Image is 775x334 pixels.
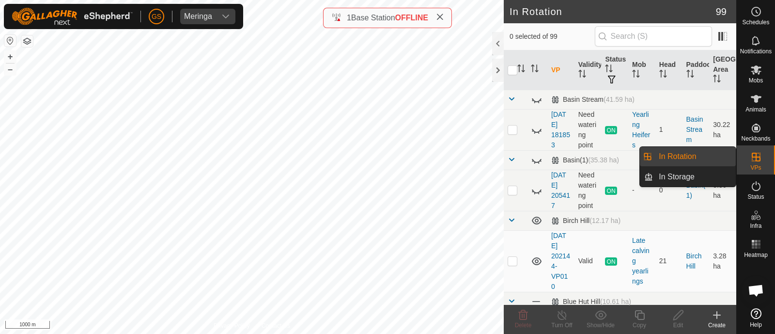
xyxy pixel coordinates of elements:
span: Base Station [351,14,395,22]
a: In Rotation [653,147,736,166]
p-sorticon: Activate to sort [531,66,539,74]
button: – [4,64,16,75]
span: Meringa [180,9,216,24]
span: ON [605,257,617,266]
span: (41.59 ha) [604,95,635,103]
span: (35.38 ha) [588,156,619,164]
p-sorticon: Activate to sort [517,66,525,74]
div: Copy [620,321,659,330]
li: In Storage [640,167,736,187]
a: Basin(1) [686,181,706,199]
div: Create [697,321,736,330]
h2: In Rotation [510,6,716,17]
div: Edit [659,321,697,330]
td: 0 [655,170,682,211]
span: Schedules [742,19,769,25]
div: Meringa [184,13,212,20]
span: Animals [745,107,766,112]
span: 99 [716,4,727,19]
th: Head [655,50,682,90]
a: [DATE] 202144-VP010 [551,232,570,290]
button: + [4,51,16,63]
input: Search (S) [595,26,712,47]
div: Show/Hide [581,321,620,330]
span: Delete [515,322,532,329]
div: dropdown trigger [216,9,235,24]
a: Privacy Policy [214,321,250,330]
span: (12.17 ha) [589,217,620,224]
button: Reset Map [4,35,16,47]
th: Status [601,50,628,90]
span: Status [747,194,764,200]
div: Turn Off [542,321,581,330]
span: Notifications [740,48,772,54]
span: ON [605,126,617,134]
th: Mob [628,50,655,90]
span: 0 selected of 99 [510,32,595,42]
p-sorticon: Activate to sort [578,71,586,79]
td: Need watering point [574,170,602,211]
a: [DATE] 181853 [551,111,570,149]
img: Gallagher Logo [12,8,133,25]
a: Basin Stream [686,115,703,143]
span: ON [605,187,617,195]
span: Infra [750,223,761,229]
a: [DATE] 205417 [551,171,570,209]
a: Help [737,304,775,332]
td: 30.22 ha [709,109,736,150]
div: Birch Hill [551,217,620,225]
p-sorticon: Activate to sort [632,71,640,79]
a: In Storage [653,167,736,187]
div: Basin(1) [551,156,619,164]
th: [GEOGRAPHIC_DATA] Area [709,50,736,90]
button: Map Layers [21,35,33,47]
div: Basin Stream [551,95,635,104]
div: Blue Hut Hill [551,298,631,306]
p-sorticon: Activate to sort [713,76,721,84]
p-sorticon: Activate to sort [605,66,613,74]
span: VPs [750,165,761,171]
th: Validity [574,50,602,90]
span: OFFLINE [395,14,428,22]
td: 5.36 ha [709,170,736,211]
span: Heatmap [744,252,768,258]
div: Late calving yearlings [632,236,651,286]
th: Paddock [682,50,710,90]
p-sorticon: Activate to sort [686,71,694,79]
th: VP [547,50,574,90]
td: 3.28 ha [709,230,736,292]
td: Need watering point [574,109,602,150]
span: (10.61 ha) [600,298,631,305]
div: Yearling Heifers [632,110,651,150]
div: Open chat [742,276,771,305]
a: Birch Hill [686,252,702,270]
span: In Storage [659,171,695,183]
p-sorticon: Activate to sort [659,71,667,79]
span: Mobs [749,78,763,83]
span: In Rotation [659,151,696,162]
li: In Rotation [640,147,736,166]
td: Valid [574,230,602,292]
span: 1 [347,14,351,22]
td: 21 [655,230,682,292]
span: Help [750,322,762,328]
span: GS [152,12,161,22]
a: Contact Us [262,321,290,330]
td: 1 [655,109,682,150]
span: Neckbands [741,136,770,142]
div: - [632,185,651,195]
